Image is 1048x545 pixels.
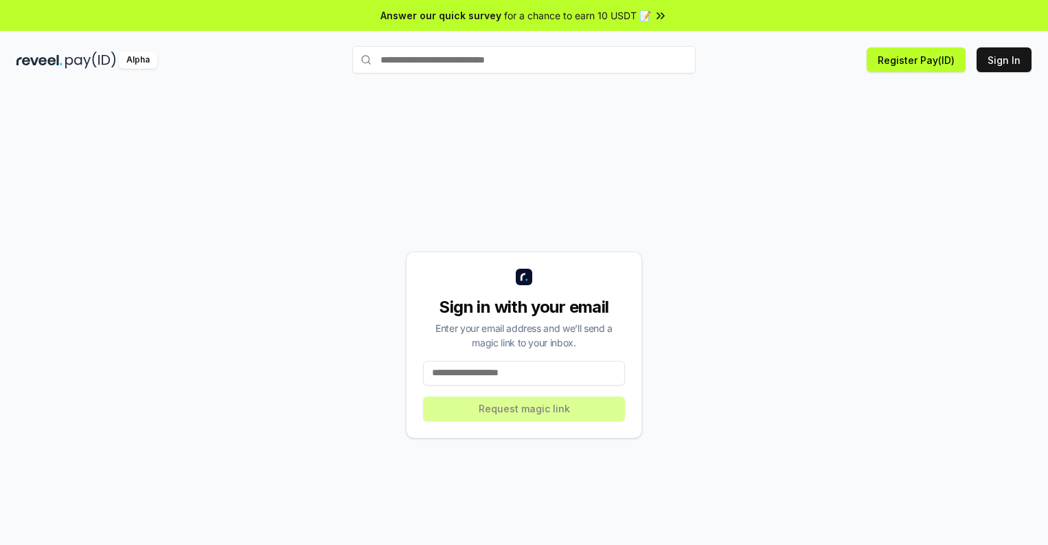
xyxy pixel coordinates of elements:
img: reveel_dark [16,52,62,69]
div: Enter your email address and we’ll send a magic link to your inbox. [423,321,625,350]
img: pay_id [65,52,116,69]
div: Alpha [119,52,157,69]
div: Sign in with your email [423,296,625,318]
span: Answer our quick survey [380,8,501,23]
span: for a chance to earn 10 USDT 📝 [504,8,651,23]
button: Register Pay(ID) [867,47,966,72]
img: logo_small [516,269,532,285]
button: Sign In [977,47,1032,72]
